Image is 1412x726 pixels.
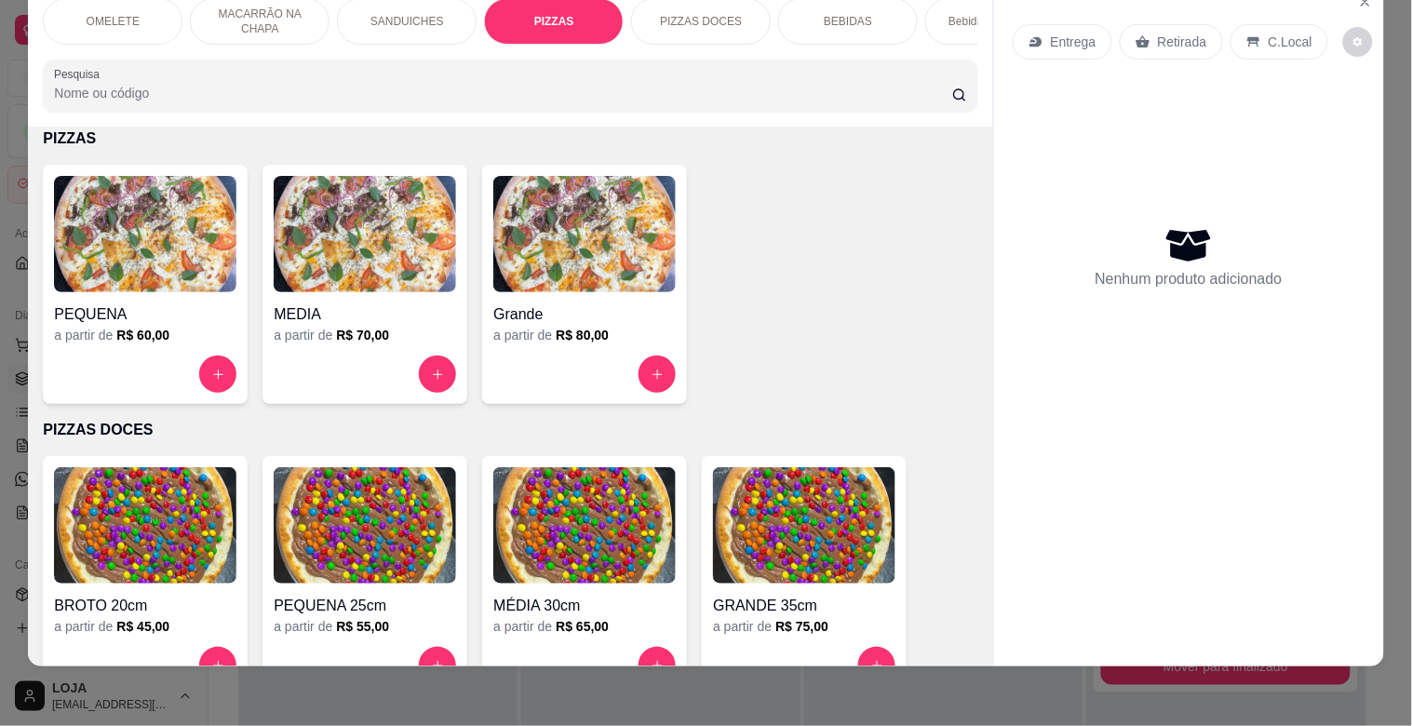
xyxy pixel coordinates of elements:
[1051,33,1096,51] p: Entrega
[43,128,977,150] p: PIZZAS
[43,419,977,441] p: PIZZAS DOCES
[639,647,676,684] button: increase-product-quantity
[54,326,236,344] div: a partir de
[493,303,676,326] h4: Grande
[493,595,676,617] h4: MÉDIA 30cm
[493,326,676,344] div: a partir de
[206,7,314,36] p: MACARRÃO NA CHAPA
[54,66,106,82] label: Pesquisa
[556,326,609,344] h6: R$ 80,00
[493,617,676,636] div: a partir de
[1158,33,1207,51] p: Retirada
[336,326,389,344] h6: R$ 70,00
[336,617,389,636] h6: R$ 55,00
[713,617,895,636] div: a partir de
[419,356,456,393] button: increase-product-quantity
[775,617,828,636] h6: R$ 75,00
[419,647,456,684] button: increase-product-quantity
[534,14,574,29] p: PIZZAS
[274,467,456,584] img: product-image
[493,176,676,292] img: product-image
[713,595,895,617] h4: GRANDE 35cm
[54,303,236,326] h4: PEQUENA
[556,617,609,636] h6: R$ 65,00
[858,647,895,684] button: increase-product-quantity
[370,14,444,29] p: SANDUICHES
[54,84,952,102] input: Pesquisa
[274,176,456,292] img: product-image
[1096,268,1283,290] p: Nenhum produto adicionado
[824,14,872,29] p: BEBIDAS
[274,303,456,326] h4: MEDIA
[54,595,236,617] h4: BROTO 20cm
[54,467,236,584] img: product-image
[274,326,456,344] div: a partir de
[639,356,676,393] button: increase-product-quantity
[87,14,140,29] p: OMELETE
[199,356,236,393] button: increase-product-quantity
[274,595,456,617] h4: PEQUENA 25cm
[493,467,676,584] img: product-image
[116,617,169,636] h6: R$ 45,00
[660,14,742,29] p: PIZZAS DOCES
[713,467,895,584] img: product-image
[948,14,1042,29] p: Bebidas Alcoólicas
[116,326,169,344] h6: R$ 60,00
[54,617,236,636] div: a partir de
[54,176,236,292] img: product-image
[199,647,236,684] button: increase-product-quantity
[1269,33,1312,51] p: C.Local
[1343,27,1373,57] button: decrease-product-quantity
[274,617,456,636] div: a partir de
